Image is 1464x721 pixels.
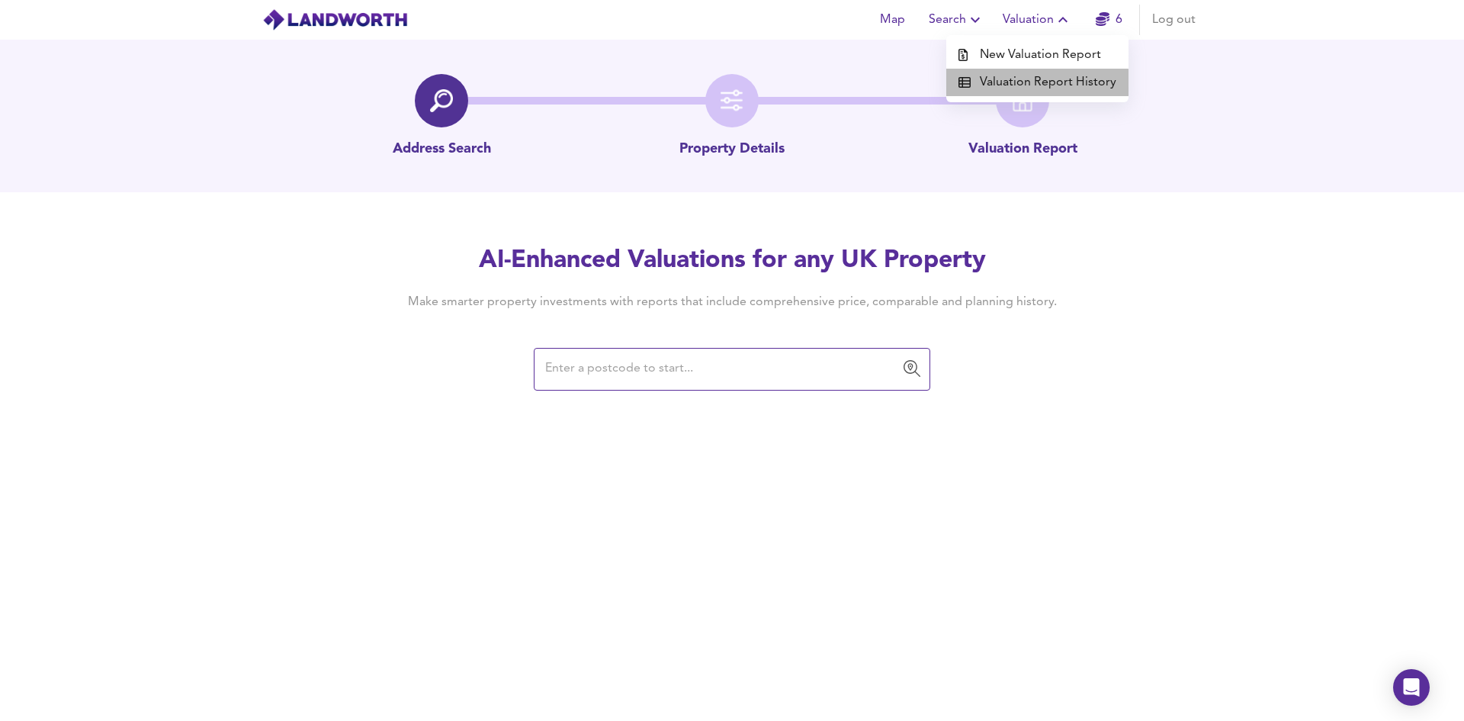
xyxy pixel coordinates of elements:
button: Map [868,5,917,35]
img: filter-icon [721,89,743,112]
h4: Make smarter property investments with reports that include comprehensive price, comparable and p... [384,294,1080,311]
img: search-icon [430,89,453,112]
div: Open Intercom Messenger [1393,669,1430,706]
p: Valuation Report [968,140,1077,159]
a: New Valuation Report [946,41,1128,69]
button: Valuation [997,5,1078,35]
button: Search [923,5,990,35]
span: Log out [1152,9,1196,31]
p: Property Details [679,140,785,159]
button: Log out [1146,5,1202,35]
span: Valuation [1003,9,1072,31]
img: logo [262,8,408,31]
span: Map [874,9,910,31]
p: Address Search [393,140,491,159]
a: Valuation Report History [946,69,1128,96]
h2: AI-Enhanced Valuations for any UK Property [384,244,1080,278]
button: 6 [1084,5,1133,35]
a: 6 [1096,9,1122,31]
input: Enter a postcode to start... [541,355,901,384]
span: Search [929,9,984,31]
